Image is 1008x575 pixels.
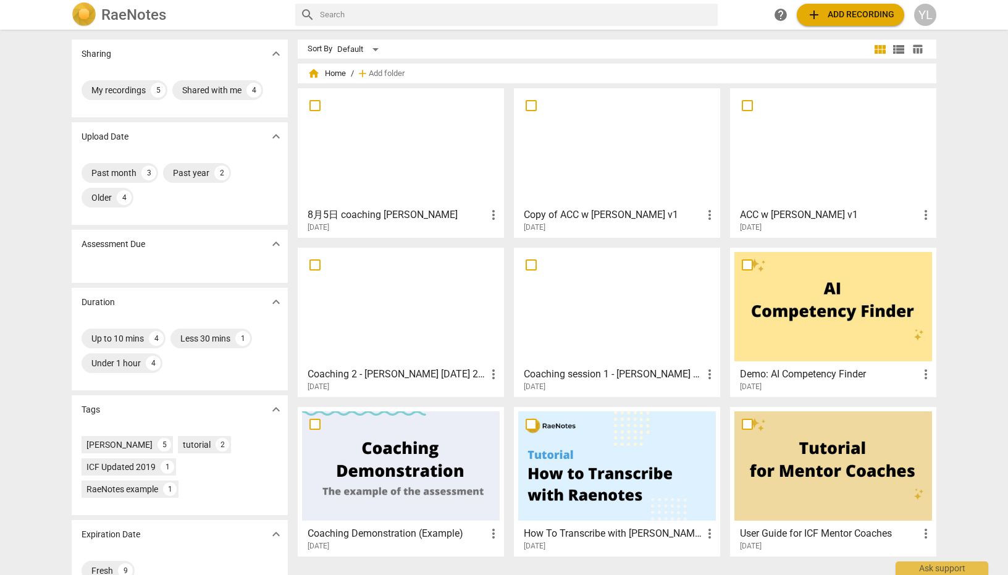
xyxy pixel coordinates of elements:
[740,222,762,233] span: [DATE]
[267,525,285,544] button: Show more
[524,222,545,233] span: [DATE]
[369,69,405,78] span: Add folder
[302,411,500,551] a: Coaching Demonstration (Example)[DATE]
[216,438,229,451] div: 2
[308,526,486,541] h3: Coaching Demonstration (Example)
[101,6,166,23] h2: RaeNotes
[72,2,96,27] img: Logo
[740,526,918,541] h3: User Guide for ICF Mentor Coaches
[82,403,100,416] p: Tags
[157,438,171,451] div: 5
[320,5,713,25] input: Search
[308,382,329,392] span: [DATE]
[524,541,545,552] span: [DATE]
[524,382,545,392] span: [DATE]
[337,40,383,59] div: Default
[896,561,988,575] div: Ask support
[302,252,500,392] a: Coaching 2 - [PERSON_NAME] [DATE] 21_04 GMT[DATE]
[740,367,918,382] h3: Demo: AI Competency Finder
[734,252,932,392] a: Demo: AI Competency Finder[DATE]
[486,367,501,382] span: more_vert
[889,40,908,59] button: List view
[173,167,209,179] div: Past year
[871,40,889,59] button: Tile view
[82,130,128,143] p: Upload Date
[269,527,283,542] span: expand_more
[891,42,906,57] span: view_list
[524,367,702,382] h3: Coaching session 1 - Sonya & Liu
[740,208,918,222] h3: ACC w Tony v1
[734,411,932,551] a: User Guide for ICF Mentor Coaches[DATE]
[486,208,501,222] span: more_vert
[308,67,320,80] span: home
[82,238,145,251] p: Assessment Due
[246,83,261,98] div: 4
[740,382,762,392] span: [DATE]
[518,93,716,232] a: Copy of ACC w [PERSON_NAME] v1[DATE]
[91,191,112,204] div: Older
[82,528,140,541] p: Expiration Date
[86,439,153,451] div: [PERSON_NAME]
[308,541,329,552] span: [DATE]
[873,42,888,57] span: view_module
[183,439,211,451] div: tutorial
[161,460,174,474] div: 1
[308,44,332,54] div: Sort By
[524,526,702,541] h3: How To Transcribe with RaeNotes
[302,93,500,232] a: 8月5日 coaching [PERSON_NAME][DATE]
[235,331,250,346] div: 1
[151,83,166,98] div: 5
[918,367,933,382] span: more_vert
[308,367,486,382] h3: Coaching 2 - Rebekah 2025-02-23 21_04 GMT
[182,84,241,96] div: Shared with me
[486,526,501,541] span: more_vert
[356,67,369,80] span: add
[117,190,132,205] div: 4
[91,84,146,96] div: My recordings
[740,541,762,552] span: [DATE]
[82,48,111,61] p: Sharing
[300,7,315,22] span: search
[734,93,932,232] a: ACC w [PERSON_NAME] v1[DATE]
[351,69,354,78] span: /
[267,293,285,311] button: Show more
[807,7,894,22] span: Add recording
[912,43,923,55] span: table_chart
[269,402,283,417] span: expand_more
[702,208,717,222] span: more_vert
[267,44,285,63] button: Show more
[308,67,346,80] span: Home
[269,295,283,309] span: expand_more
[267,235,285,253] button: Show more
[918,526,933,541] span: more_vert
[149,331,164,346] div: 4
[797,4,904,26] button: Upload
[86,483,158,495] div: RaeNotes example
[267,127,285,146] button: Show more
[180,332,230,345] div: Less 30 mins
[72,2,285,27] a: LogoRaeNotes
[269,129,283,144] span: expand_more
[518,252,716,392] a: Coaching session 1 - [PERSON_NAME] & [PERSON_NAME][DATE]
[918,208,933,222] span: more_vert
[267,400,285,419] button: Show more
[908,40,926,59] button: Table view
[91,332,144,345] div: Up to 10 mins
[518,411,716,551] a: How To Transcribe with [PERSON_NAME][DATE]
[773,7,788,22] span: help
[702,526,717,541] span: more_vert
[702,367,717,382] span: more_vert
[82,296,115,309] p: Duration
[146,356,161,371] div: 4
[269,46,283,61] span: expand_more
[308,222,329,233] span: [DATE]
[807,7,821,22] span: add
[86,461,156,473] div: ICF Updated 2019
[269,237,283,251] span: expand_more
[91,167,136,179] div: Past month
[914,4,936,26] button: YL
[214,166,229,180] div: 2
[308,208,486,222] h3: 8月5日 coaching Tony
[91,357,141,369] div: Under 1 hour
